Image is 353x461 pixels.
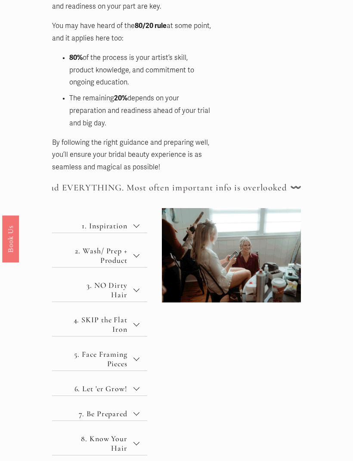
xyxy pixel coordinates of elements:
span: 6. Let 'er Grow! [72,384,133,393]
button: 5. Face Framing Pieces [52,336,147,371]
p: of the process is your artist’s skill, product knowledge, and commitment to ongoing education. [69,52,213,89]
p: By following the right guidance and preparing well, you’ll ensure your bridal beauty experience i... [52,137,213,174]
span: 5. Face Framing Pieces [72,349,133,368]
button: 4. SKIP the Flat Iron [52,302,147,336]
tspan: 〰️ [290,182,302,193]
button: 1. Inspiration [52,208,147,233]
button: 7. Be Prepared [52,396,147,421]
button: 6. Let 'er Grow! [52,371,147,396]
span: 7. Be Prepared [72,409,133,418]
strong: 80/20 rule [135,22,167,30]
p: You may have heard of the at some point, and it applies here too: [52,20,213,45]
p: The remaining depends on your preparation and readiness ahead of your trial and big day. [69,92,213,129]
span: 4. SKIP the Flat Iron [72,315,133,334]
span: 8. Know Your Hair [72,434,133,453]
button: 2. Wash/ Prep + Product [52,233,147,267]
strong: 80% [69,53,83,62]
strong: 20% [114,94,127,103]
span: 2. Wash/ Prep + Product [72,246,133,265]
button: 3. NO Dirty Hair [52,268,147,302]
a: Book Us [2,215,19,262]
span: 1. Inspiration [72,221,133,230]
span: 3. NO Dirty Hair [72,280,133,299]
button: 8. Know Your Hair [52,421,147,455]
